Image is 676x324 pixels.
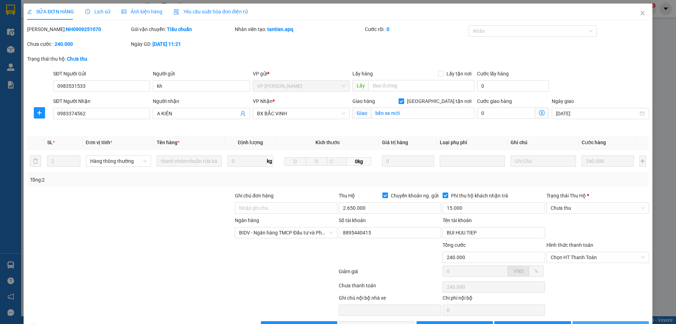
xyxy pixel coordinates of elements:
div: Người nhận [153,97,250,105]
span: Giá trị hàng [382,140,408,145]
span: clock-circle [85,9,90,14]
span: Lấy [352,80,369,91]
span: Giao [352,108,371,119]
span: Yêu cầu xuất hóa đơn điện tử [174,9,248,14]
input: Dọc đường [369,80,474,91]
div: Nhân viên tạo: [235,25,363,33]
b: Tiêu chuẩn [167,26,192,32]
input: 0 [382,155,434,167]
span: [GEOGRAPHIC_DATA] tận nơi [404,97,474,105]
input: 0 [582,155,634,167]
label: Hình thức thanh toán [546,242,593,248]
b: NH0909251070 [66,26,101,32]
div: Trạng thái thu hộ: [27,55,156,63]
div: Chưa thanh toán [338,282,442,294]
input: Ghi chú đơn hàng [235,202,337,214]
div: Người gửi [153,70,250,78]
div: Ghi chú nội bộ nhà xe [339,294,441,305]
input: Ghi Chú [511,155,576,167]
div: Chi phí nội bộ [443,294,545,305]
span: Lịch sử [85,9,110,14]
span: Định lượng [238,140,263,145]
span: kg [266,155,273,167]
div: Trạng thái Thu Hộ [546,192,649,200]
span: % [534,268,538,274]
span: Kích thước [315,140,340,145]
span: VP NGỌC HỒI [257,81,345,91]
span: close [640,10,645,16]
button: plus [639,155,646,167]
label: Cước giao hàng [477,98,512,104]
button: delete [30,155,41,167]
span: user-add [240,111,246,116]
span: Lấy hàng [352,71,373,77]
input: C [327,157,347,166]
div: Cước rồi : [365,25,467,33]
th: Loại phụ phí [437,136,508,149]
img: icon [174,9,179,15]
input: Cước giao hàng [477,108,535,119]
div: SĐT Người Gửi [53,70,150,78]
span: picture [121,9,126,14]
div: Chưa cước : [27,40,130,48]
th: Ghi chú [508,136,578,149]
span: SL [47,140,53,145]
span: BIDV - Ngân hàng TMCP Đầu tư và Phát triển Việt Nam [239,227,333,238]
input: Số tài khoản [339,227,441,238]
input: VD: Bàn, Ghế [157,155,222,167]
span: Tổng cước [443,242,466,248]
span: dollar-circle [539,110,545,116]
label: Tên tài khoản [443,218,472,223]
label: Ngày giao [552,98,574,104]
b: [DATE] 11:21 [152,41,181,47]
div: SĐT Người Nhận [53,97,150,105]
span: 0kg [347,157,371,166]
input: D [284,157,306,166]
input: R [306,157,327,166]
button: plus [34,107,45,118]
span: Chuyển khoản ng. gửi [388,192,441,200]
span: SỬA ĐƠN HÀNG [27,9,74,14]
div: [PERSON_NAME]: [27,25,130,33]
span: Phí thu hộ khách nhận trả [448,192,511,200]
span: Hàng thông thường [90,156,147,166]
span: Giao hàng [352,98,375,104]
div: VP gửi [253,70,350,78]
label: Ghi chú đơn hàng [235,193,274,198]
label: Cước lấy hàng [477,71,509,77]
b: tantien.apq [267,26,293,32]
span: VND [514,268,524,274]
div: Tổng: 2 [30,176,261,184]
span: edit [27,9,32,14]
b: Chưa thu [67,56,87,62]
input: Cước lấy hàng [477,80,549,92]
span: Lấy tận nơi [444,70,474,78]
button: Close [633,4,652,23]
b: 240.000 [55,41,73,47]
span: Chọn HT Thanh Toán [551,252,645,263]
b: 0 [387,26,389,32]
span: BX BẮC VINH [257,108,345,119]
span: Chưa thu [551,203,645,213]
span: plus [34,110,45,116]
div: Ngày GD: [131,40,233,48]
span: Thu Hộ [339,193,355,198]
span: Đơn vị tính [86,140,112,145]
label: Ngân hàng [235,218,259,223]
span: Cước hàng [582,140,606,145]
input: Giao tận nơi [371,108,474,119]
span: Ảnh kiện hàng [121,9,162,14]
div: Giảm giá [338,268,442,280]
input: Tên tài khoản [443,227,545,238]
input: Ngày giao [556,110,638,117]
label: Số tài khoản [339,218,366,223]
div: Gói vận chuyển: [131,25,233,33]
span: Tên hàng [157,140,180,145]
span: VP Nhận [253,98,273,104]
